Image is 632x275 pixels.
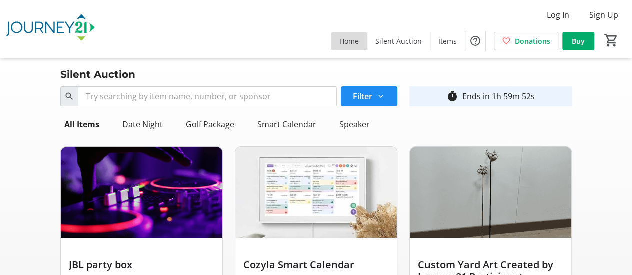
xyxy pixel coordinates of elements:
[331,32,367,50] a: Home
[446,90,458,102] mat-icon: timer_outline
[367,32,430,50] a: Silent Auction
[339,36,359,46] span: Home
[341,86,397,106] button: Filter
[353,90,372,102] span: Filter
[494,32,558,50] a: Donations
[410,147,571,238] img: Custom Yard Art Created by Journey21 Participant, Griffin McCarley
[6,4,95,54] img: Journey21's Logo
[78,86,337,106] input: Try searching by item name, number, or sponsor
[61,147,222,238] img: JBL party box
[581,7,626,23] button: Sign Up
[375,36,422,46] span: Silent Auction
[602,31,620,49] button: Cart
[253,114,320,134] div: Smart Calendar
[69,259,214,271] div: JBL party box
[547,9,569,21] span: Log In
[54,66,141,82] div: Silent Auction
[118,114,167,134] div: Date Night
[515,36,550,46] span: Donations
[60,114,103,134] div: All Items
[235,147,397,238] img: Cozyla Smart Calendar
[335,114,374,134] div: Speaker
[465,31,485,51] button: Help
[572,36,585,46] span: Buy
[438,36,457,46] span: Items
[430,32,465,50] a: Items
[243,259,389,271] div: Cozyla Smart Calendar
[539,7,577,23] button: Log In
[589,9,618,21] span: Sign Up
[562,32,594,50] a: Buy
[182,114,238,134] div: Golf Package
[462,90,535,102] div: Ends in 1h 59m 52s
